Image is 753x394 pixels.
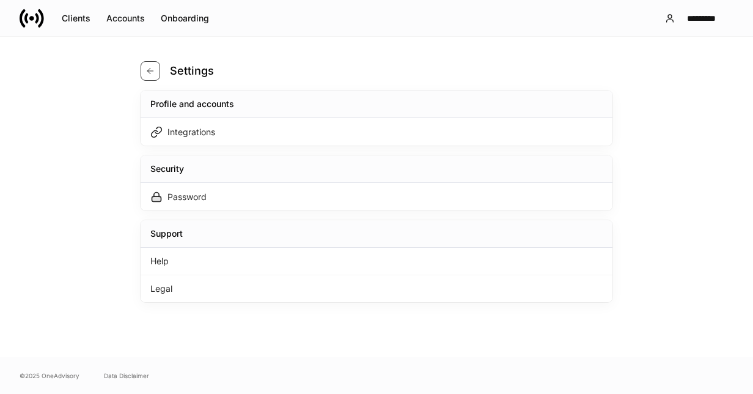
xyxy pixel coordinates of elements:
[170,64,214,78] h4: Settings
[141,248,612,275] div: Help
[54,9,98,28] button: Clients
[62,12,90,24] div: Clients
[98,9,153,28] button: Accounts
[167,191,207,203] div: Password
[150,98,234,110] div: Profile and accounts
[150,163,184,175] div: Security
[150,228,183,240] div: Support
[141,275,612,302] div: Legal
[167,126,215,138] div: Integrations
[153,9,217,28] button: Onboarding
[20,371,79,381] span: © 2025 OneAdvisory
[106,12,145,24] div: Accounts
[104,371,149,381] a: Data Disclaimer
[161,12,209,24] div: Onboarding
